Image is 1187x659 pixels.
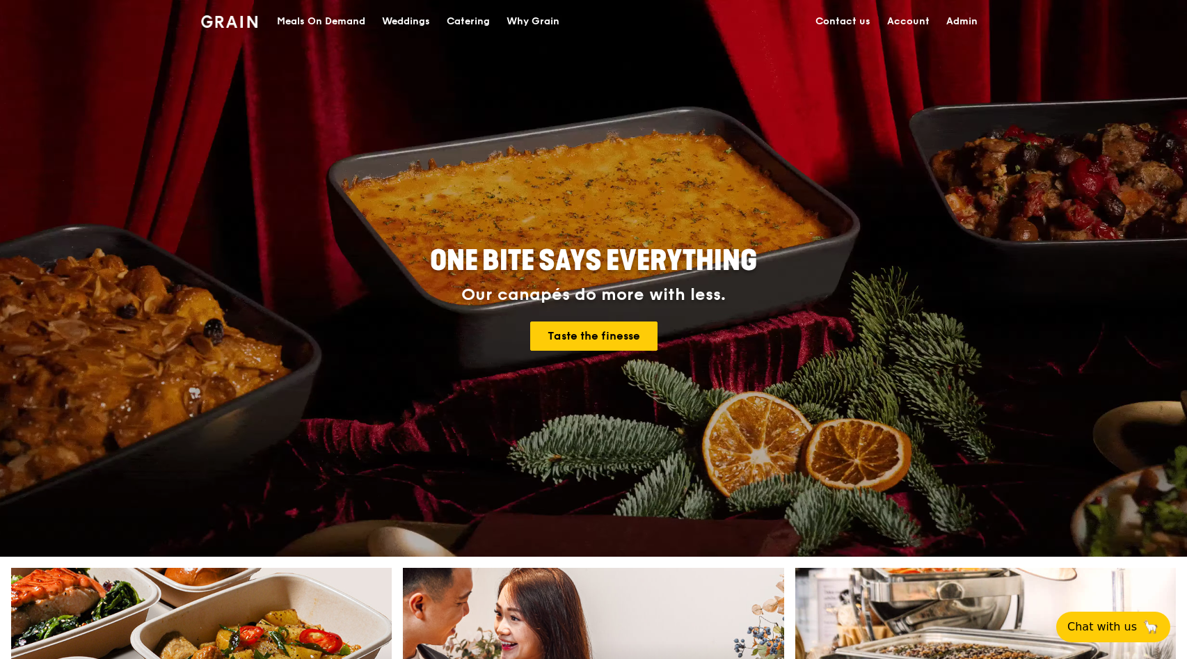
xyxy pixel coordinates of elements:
a: Weddings [374,1,438,42]
a: Account [879,1,938,42]
div: Our canapés do more with less. [343,285,844,305]
button: Chat with us🦙 [1056,612,1170,642]
a: Catering [438,1,498,42]
a: Contact us [807,1,879,42]
div: Weddings [382,1,430,42]
div: Why Grain [507,1,559,42]
div: Meals On Demand [277,1,365,42]
span: 🦙 [1142,619,1159,635]
div: Catering [447,1,490,42]
a: Why Grain [498,1,568,42]
img: Grain [201,15,257,28]
a: Admin [938,1,986,42]
a: Taste the finesse [530,321,658,351]
span: ONE BITE SAYS EVERYTHING [430,244,757,278]
span: Chat with us [1067,619,1137,635]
